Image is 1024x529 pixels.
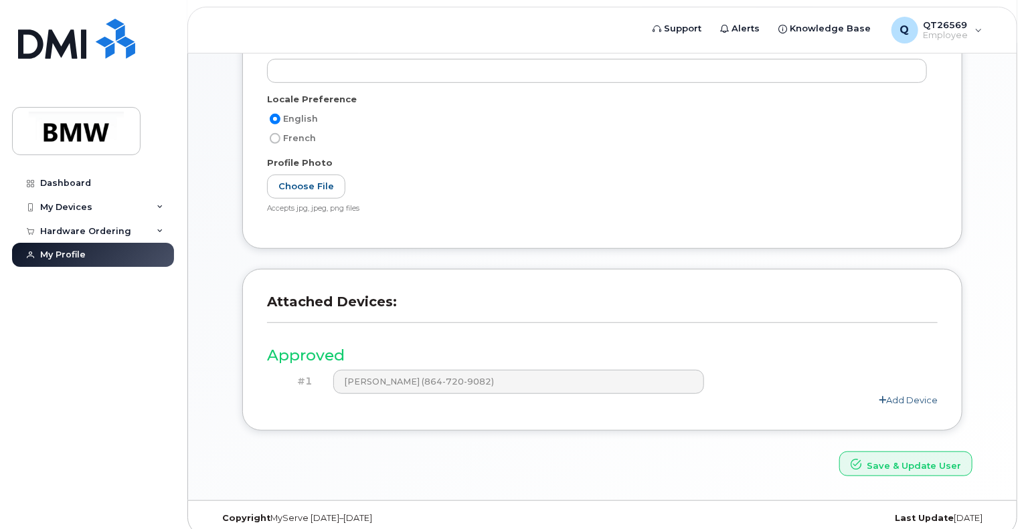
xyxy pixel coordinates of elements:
[267,175,345,199] label: Choose File
[267,204,927,214] div: Accepts jpg, jpeg, png files
[222,513,270,523] strong: Copyright
[644,15,711,42] a: Support
[790,22,871,35] span: Knowledge Base
[270,114,280,124] input: English
[212,513,473,524] div: MyServe [DATE]–[DATE]
[267,294,938,322] h3: Attached Devices:
[267,347,938,364] h3: Approved
[924,30,968,41] span: Employee
[895,513,954,523] strong: Last Update
[267,93,357,106] label: Locale Preference
[879,395,938,405] a: Add Device
[270,133,280,144] input: French
[966,471,1014,519] iframe: Messenger Launcher
[882,17,992,43] div: QT26569
[711,15,770,42] a: Alerts
[770,15,881,42] a: Knowledge Base
[283,133,316,143] span: French
[267,156,333,169] label: Profile Photo
[839,451,972,476] button: Save & Update User
[732,513,993,524] div: [DATE]
[732,22,760,35] span: Alerts
[283,114,318,124] span: English
[277,376,313,387] h4: #1
[665,22,702,35] span: Support
[900,22,910,38] span: Q
[924,19,968,30] span: QT26569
